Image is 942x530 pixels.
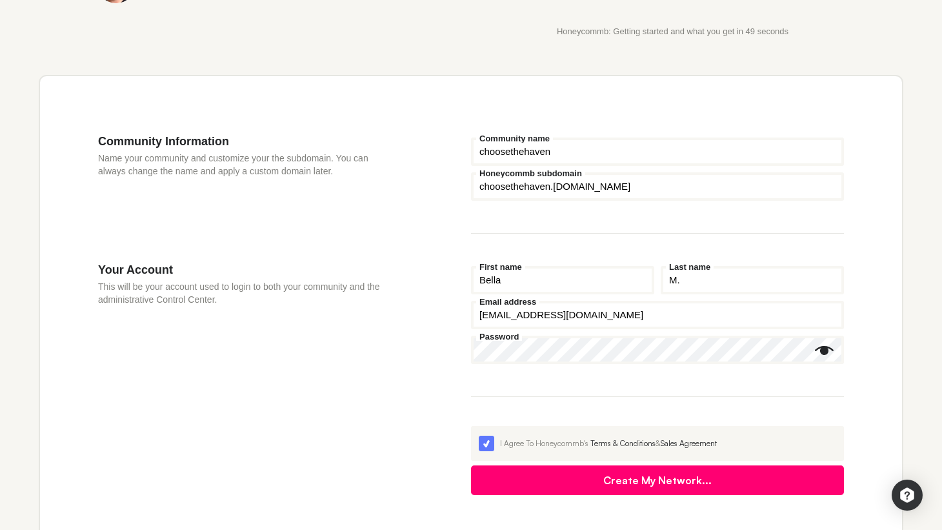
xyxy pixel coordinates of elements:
label: Honeycommb subdomain [476,169,585,178]
a: Terms & Conditions [590,438,656,448]
label: Community name [476,134,553,143]
p: Honeycommb: Getting started and what you get in 49 seconds [500,27,845,36]
button: Show password [815,341,834,360]
label: Last name [666,263,714,271]
label: Email address [476,298,539,306]
input: Email address [471,301,844,329]
input: Community name [471,138,844,166]
label: Password [476,332,522,341]
h3: Community Information [98,134,394,148]
a: Sales Agreement [661,438,717,448]
h3: Your Account [98,263,394,277]
button: Create My Network... [471,465,844,495]
p: This will be your account used to login to both your community and the administrative Control Cen... [98,280,394,306]
label: First name [476,263,525,271]
div: Open Intercom Messenger [892,480,923,511]
input: Last name [661,266,844,294]
input: your-subdomain.honeycommb.com [471,172,844,201]
div: I Agree To Honeycommb's & [500,438,836,449]
p: Name your community and customize your the subdomain. You can always change the name and apply a ... [98,152,394,178]
input: First name [471,266,654,294]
